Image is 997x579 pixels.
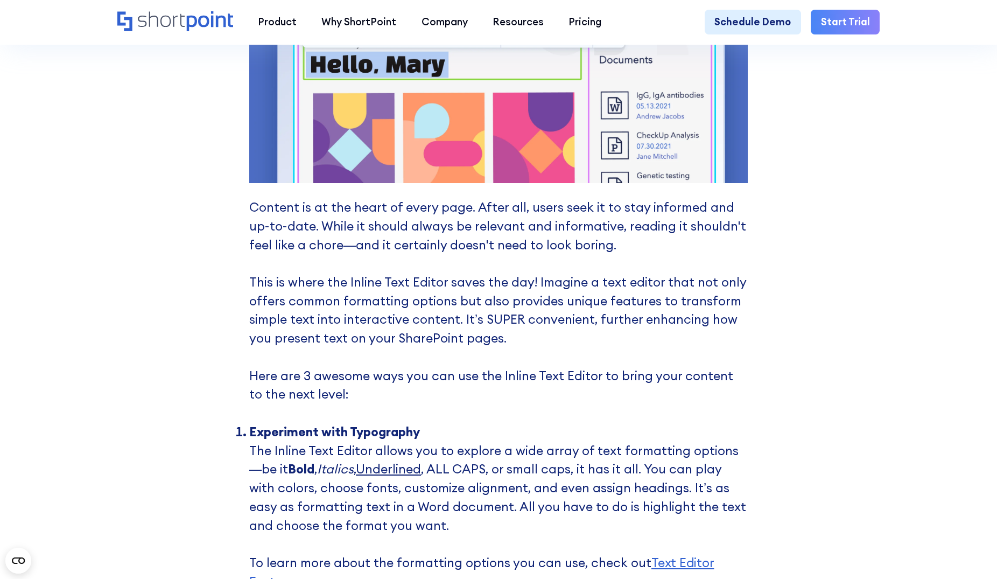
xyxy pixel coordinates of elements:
[811,10,880,34] a: Start Trial
[356,461,421,477] span: Underlined
[568,15,601,30] div: Pricing
[409,10,480,34] a: Company
[249,443,739,477] span: The Inline Text Editor allows you to explore a wide array of text formatting options—be it , ,
[249,424,420,440] strong: Experiment with Typography
[493,15,544,30] div: Resources
[317,461,354,477] em: Italics
[245,10,309,34] a: Product
[249,461,746,570] span: , ALL CAPS, or small caps, it has it all. You can play with colors, choose fonts, customize align...
[422,15,468,30] div: Company
[556,10,614,34] a: Pricing
[321,15,396,30] div: Why ShortPoint
[5,548,31,574] button: Open CMP widget
[288,461,314,477] strong: Bold
[803,454,997,579] iframe: Chat Widget
[480,10,556,34] a: Resources
[117,11,233,33] a: Home
[309,10,409,34] a: Why ShortPoint
[705,10,801,34] a: Schedule Demo
[249,198,748,423] p: Content is at the heart of every page. After all, users seek it to stay informed and up-to-date. ...
[258,15,297,30] div: Product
